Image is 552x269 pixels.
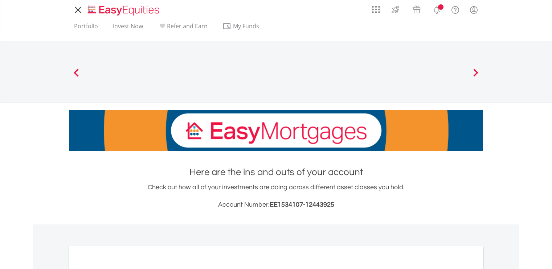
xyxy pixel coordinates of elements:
[411,4,423,15] img: vouchers-v2.svg
[69,200,483,210] h3: Account Number:
[69,166,483,179] h1: Here are the ins and outs of your account
[270,201,334,208] span: EE1534107-12443925
[69,110,483,151] img: EasyMortage Promotion Banner
[155,22,210,34] a: Refer and Earn
[69,182,483,210] div: Check out how all of your investments are doing across different asset classes you hold.
[86,4,162,16] img: EasyEquities_Logo.png
[406,2,428,15] a: Vouchers
[428,2,446,16] a: Notifications
[110,22,146,34] a: Invest Now
[167,22,208,30] span: Refer and Earn
[372,5,380,13] img: grid-menu-icon.svg
[222,21,270,31] span: My Funds
[465,2,483,18] a: My Profile
[85,2,162,16] a: Home page
[389,4,401,15] img: thrive-v2.svg
[367,2,385,13] a: AppsGrid
[446,2,465,16] a: FAQ's and Support
[71,22,101,34] a: Portfolio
